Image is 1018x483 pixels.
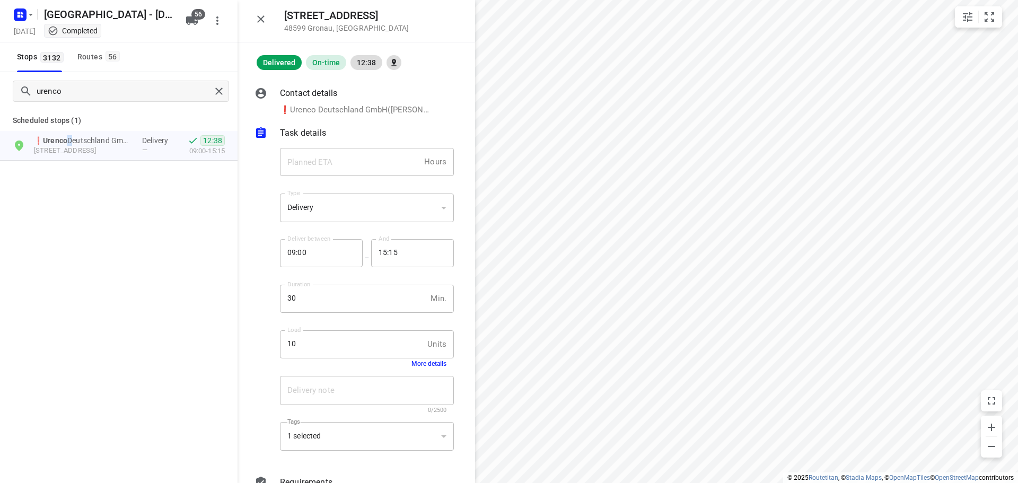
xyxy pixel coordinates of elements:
p: Scheduled stops ( 1 ) [13,114,225,127]
p: Task details [280,127,326,139]
div: Contact details❗Urenco Deutschland GmbH([PERSON_NAME]), [PHONE_NUMBER], [EMAIL_ADDRESS][DOMAIN_NAME] [254,87,454,116]
p: Min. [431,293,446,305]
h5: [STREET_ADDRESS] [284,10,409,22]
button: Map settings [957,6,978,28]
div: 1 selected [280,422,454,451]
button: More [207,10,228,31]
a: OpenMapTiles [889,474,930,481]
a: Routetitan [809,474,838,481]
p: Delivery [142,135,174,146]
p: Röntgenstraße 4, 48599, Gronau, DE [34,146,131,156]
div: This project completed. You cannot make any changes to it. [48,25,98,36]
span: 56 [106,51,120,62]
span: Stops [17,50,67,64]
button: Fit zoom [979,6,1000,28]
input: Search stops [37,83,211,100]
a: Stadia Maps [846,474,882,481]
div: Show driver's finish location [387,55,401,70]
span: 0/2500 [428,407,446,414]
p: 09:00-15:15 [189,146,225,156]
span: 3132 [40,52,64,63]
p: Contact details [280,87,337,100]
div: small contained button group [955,6,1002,28]
span: On-time [306,58,346,67]
a: OpenStreetMap [935,474,979,481]
p: ❗Urenco Deutschland GmbH([PERSON_NAME]), [PHONE_NUMBER], [EMAIL_ADDRESS][DOMAIN_NAME] [280,104,431,116]
p: — [363,253,371,261]
svg: Done [188,135,198,146]
button: More details [411,360,446,367]
div: Task details [254,127,454,142]
button: 56 [181,10,203,31]
p: 48599 Gronau , [GEOGRAPHIC_DATA] [284,24,409,32]
p: ❗Urenco Deutschland GmbH(Josefine Stresewski) [34,135,131,146]
span: 12:38 [200,135,225,146]
li: © 2025 , © , © © contributors [787,474,1014,481]
span: — [142,146,147,154]
span: 12:38 [350,58,382,67]
div: Routes [77,50,123,64]
div: Delivery [280,194,454,223]
span: Delivered [257,58,302,67]
p: Units [427,338,446,350]
b: Urenco [43,136,67,145]
div: Delivery [287,203,437,213]
span: 56 [191,9,205,20]
p: Hours [424,156,446,168]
